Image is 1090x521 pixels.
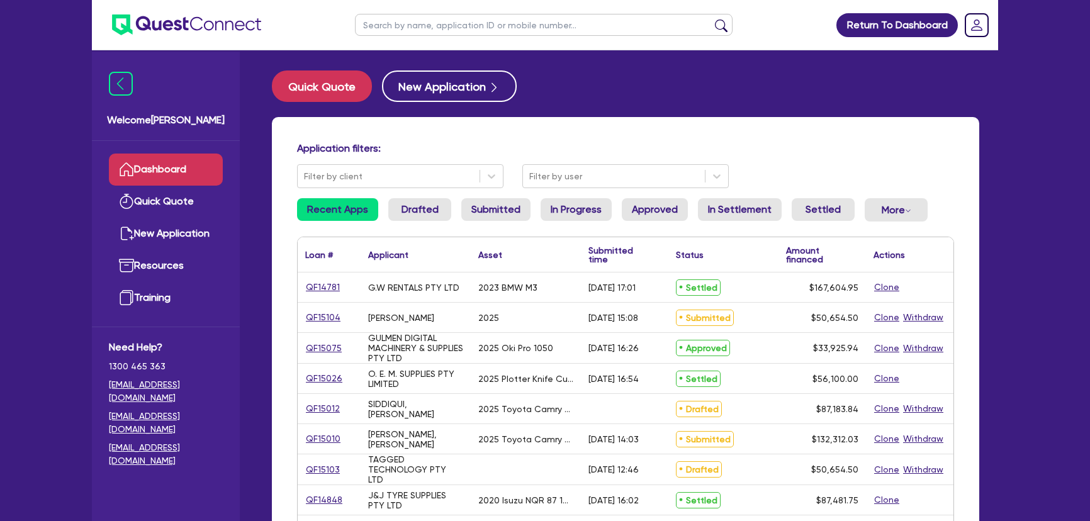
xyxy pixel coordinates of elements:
button: Withdraw [902,462,944,477]
div: TAGGED TECHNOLOGY PTY LTD [368,454,463,485]
span: Settled [676,492,721,508]
a: In Settlement [698,198,782,221]
a: QF15026 [305,371,343,386]
input: Search by name, application ID or mobile number... [355,14,733,36]
a: Approved [622,198,688,221]
span: $87,481.75 [816,495,858,505]
div: Applicant [368,250,408,259]
div: [DATE] 12:46 [588,464,639,474]
span: $56,100.00 [812,374,858,384]
button: New Application [382,70,517,102]
div: [DATE] 16:26 [588,343,639,353]
span: Submitted [676,310,734,326]
div: [PERSON_NAME] [368,313,434,323]
img: quick-quote [119,194,134,209]
button: Clone [874,432,900,446]
div: [DATE] 16:54 [588,374,639,384]
div: Status [676,250,704,259]
img: training [119,290,134,305]
div: Actions [874,250,905,259]
button: Withdraw [902,341,944,356]
div: GULMEN DIGITAL MACHINERY & SUPPLIES PTY LTD [368,333,463,363]
a: QF14848 [305,493,343,507]
span: $87,183.84 [816,404,858,414]
h4: Application filters: [297,142,954,154]
div: Loan # [305,250,333,259]
div: 2025 Oki Pro 1050 [478,343,553,353]
div: SIDDIQUI, [PERSON_NAME] [368,399,463,419]
button: Clone [874,341,900,356]
img: resources [119,258,134,273]
button: Dropdown toggle [865,198,928,221]
a: QF15010 [305,432,341,446]
div: 2025 Toyota Camry Ascent Hybrid [478,404,573,414]
a: Dropdown toggle [960,9,993,42]
span: Drafted [676,461,722,478]
button: Withdraw [902,401,944,416]
button: Clone [874,280,900,294]
button: Clone [874,462,900,477]
a: Quick Quote [109,186,223,218]
div: O. E. M. SUPPLIES PTY LIMITED [368,369,463,389]
a: QF14781 [305,280,340,294]
div: 2025 Toyota Camry Ascent Hybrid [478,434,573,444]
a: [EMAIL_ADDRESS][DOMAIN_NAME] [109,441,223,468]
span: $50,654.50 [811,464,858,474]
a: [EMAIL_ADDRESS][DOMAIN_NAME] [109,378,223,405]
span: Settled [676,371,721,387]
div: [DATE] 14:03 [588,434,639,444]
div: J&J TYRE SUPPLIES PTY LTD [368,490,463,510]
button: Withdraw [902,432,944,446]
div: Submitted time [588,246,649,264]
span: $132,312.03 [812,434,858,444]
img: quest-connect-logo-blue [112,14,261,35]
div: G.W RENTALS PTY LTD [368,283,459,293]
a: QF15075 [305,341,342,356]
span: Drafted [676,401,722,417]
a: Quick Quote [272,70,382,102]
a: Dashboard [109,154,223,186]
div: [PERSON_NAME], [PERSON_NAME] [368,429,463,449]
div: 2025 [478,313,499,323]
div: [DATE] 16:02 [588,495,639,505]
img: new-application [119,226,134,241]
div: [DATE] 15:08 [588,313,638,323]
img: icon-menu-close [109,72,133,96]
a: Training [109,282,223,314]
a: Submitted [461,198,531,221]
span: 1300 465 363 [109,360,223,373]
span: $50,654.50 [811,313,858,323]
a: QF15104 [305,310,341,325]
a: Settled [792,198,855,221]
div: 2025 Plotter Knife Cutter A6 Model. GD-A6Model [478,374,573,384]
button: Clone [874,310,900,325]
a: New Application [109,218,223,250]
a: QF15012 [305,401,340,416]
div: 2023 BMW M3 [478,283,537,293]
button: Clone [874,493,900,507]
a: QF15103 [305,462,340,477]
div: 2020 Isuzu NQR 87 190 [478,495,573,505]
span: Settled [676,279,721,296]
span: $33,925.94 [813,343,858,353]
a: Drafted [388,198,451,221]
button: Withdraw [902,310,944,325]
span: $167,604.95 [809,283,858,293]
span: Approved [676,340,730,356]
a: [EMAIL_ADDRESS][DOMAIN_NAME] [109,410,223,436]
a: Return To Dashboard [836,13,958,37]
button: Clone [874,371,900,386]
div: [DATE] 17:01 [588,283,636,293]
span: Need Help? [109,340,223,355]
a: Resources [109,250,223,282]
button: Quick Quote [272,70,372,102]
a: Recent Apps [297,198,378,221]
span: Submitted [676,431,734,447]
button: Clone [874,401,900,416]
a: In Progress [541,198,612,221]
div: Amount financed [786,246,858,264]
span: Welcome [PERSON_NAME] [107,113,225,128]
div: Asset [478,250,502,259]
